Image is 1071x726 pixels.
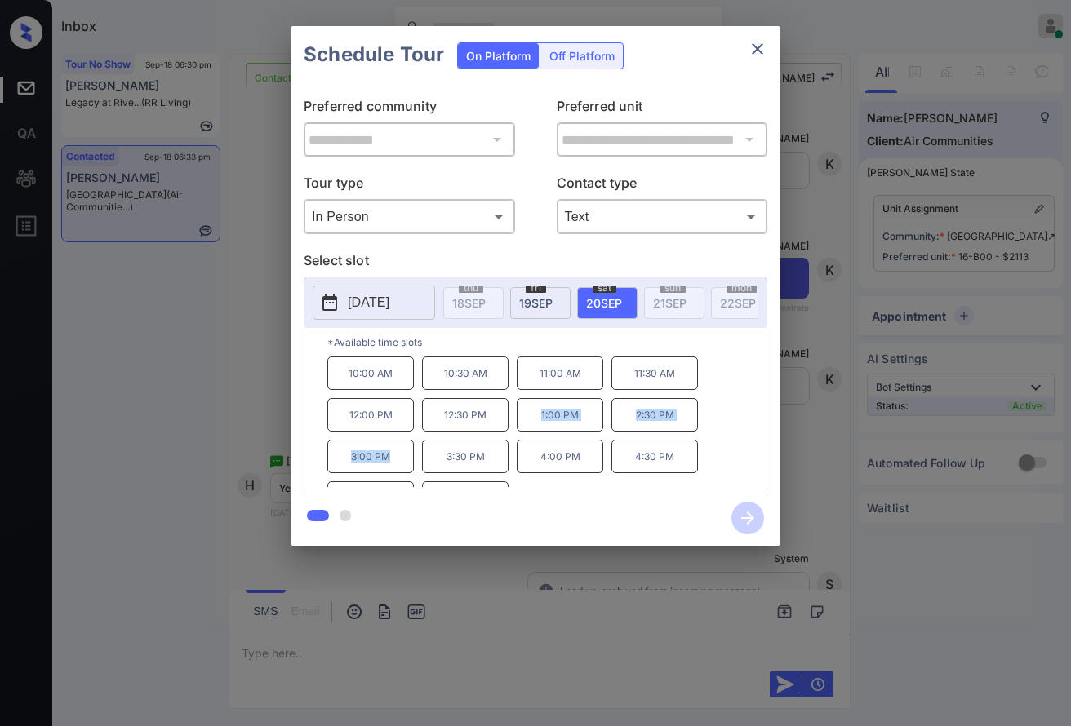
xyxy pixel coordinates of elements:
[348,293,389,312] p: [DATE]
[519,296,553,310] span: 19 SEP
[327,328,767,356] p: *Available time slots
[304,173,515,199] p: Tour type
[422,356,509,390] p: 10:30 AM
[422,398,509,432] p: 12:30 PM
[517,440,603,473] p: 4:00 PM
[557,96,768,122] p: Preferred unit
[291,26,457,83] h2: Schedule Tour
[722,497,774,539] button: btn-next
[304,96,515,122] p: Preferred community
[304,250,767,277] p: Select slot
[593,283,616,293] span: sat
[561,203,764,230] div: Text
[611,440,698,473] p: 4:30 PM
[517,398,603,432] p: 1:00 PM
[541,43,623,69] div: Off Platform
[327,398,414,432] p: 12:00 PM
[586,296,622,310] span: 20 SEP
[327,440,414,473] p: 3:00 PM
[327,481,414,515] p: 5:00 PM
[313,286,435,320] button: [DATE]
[577,287,638,319] div: date-select
[422,481,509,515] p: 5:30 PM
[422,440,509,473] p: 3:30 PM
[458,43,539,69] div: On Platform
[611,398,698,432] p: 2:30 PM
[526,283,546,293] span: fri
[510,287,571,319] div: date-select
[557,173,768,199] p: Contact type
[611,356,698,390] p: 11:30 AM
[517,356,603,390] p: 11:00 AM
[741,33,774,65] button: close
[308,203,511,230] div: In Person
[327,356,414,390] p: 10:00 AM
